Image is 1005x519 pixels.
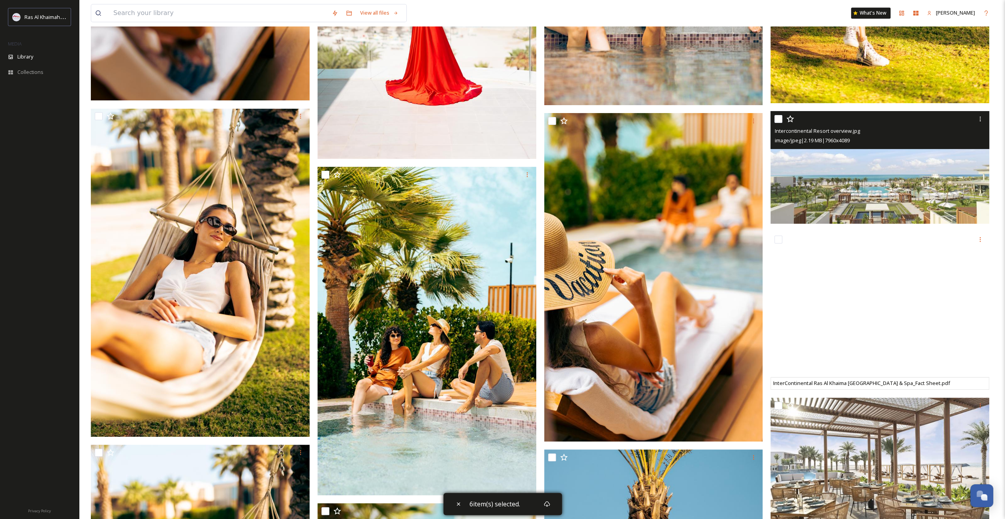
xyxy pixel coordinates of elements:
[936,9,975,16] span: [PERSON_NAME]
[774,137,849,144] span: image/jpeg | 2.19 MB | 7960 x 4089
[24,13,136,21] span: Ras Al Khaimah Tourism Development Authority
[91,109,310,437] img: Lady on the beach.jpg
[28,508,51,513] span: Privacy Policy
[17,53,33,60] span: Library
[17,68,43,76] span: Collections
[770,111,989,224] img: Intercontinental Resort overview.jpg
[28,506,51,515] a: Privacy Policy
[8,41,22,47] span: MEDIA
[544,113,763,441] img: People in the pool.jpg
[851,8,890,19] a: What's New
[923,5,979,21] a: [PERSON_NAME]
[470,500,520,508] span: 6 item(s) selected.
[773,379,950,387] span: InterContinental Ras Al Khaima [GEOGRAPHIC_DATA] & Spa_Fact Sheet.pdf
[109,4,328,22] input: Search your library
[317,167,536,495] img: People in the pool.jpg
[970,484,993,507] button: Open Chat
[774,127,860,134] span: Intercontinental Resort overview.jpg
[13,13,21,21] img: Logo_RAKTDA_RGB-01.png
[356,5,402,21] a: View all files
